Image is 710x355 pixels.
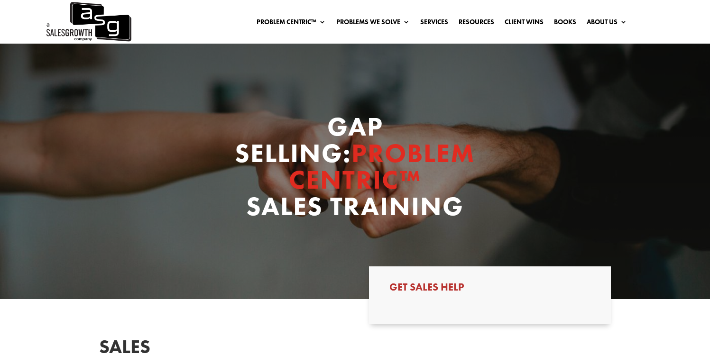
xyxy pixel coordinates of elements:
a: Books [554,18,576,29]
a: Services [420,18,448,29]
a: Resources [459,18,494,29]
span: PROBLEM CENTRIC™ [289,136,475,197]
a: Client Wins [505,18,544,29]
a: About Us [587,18,627,29]
a: Problems We Solve [336,18,410,29]
h1: GAP SELLING: SALES TRAINING [221,113,489,224]
h3: Get Sales Help [389,282,590,297]
a: Problem Centric™ [257,18,326,29]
